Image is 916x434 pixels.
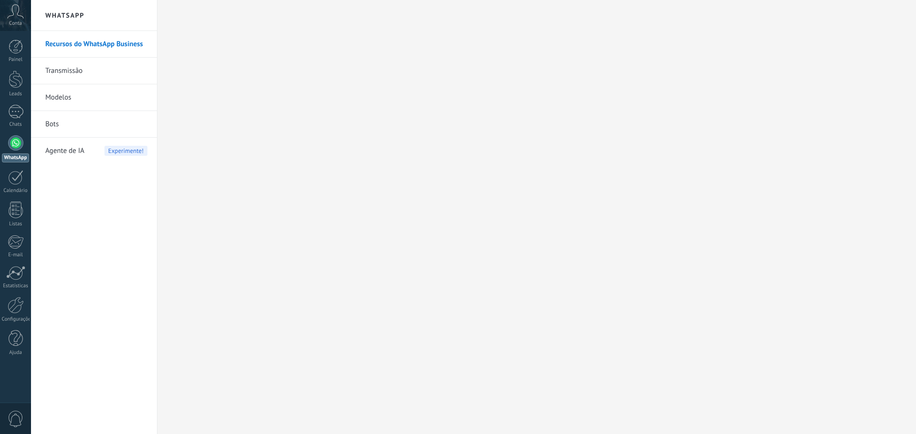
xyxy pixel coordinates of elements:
[2,221,30,227] div: Listas
[45,84,147,111] a: Modelos
[2,188,30,194] div: Calendário
[9,20,22,27] span: Conta
[45,31,147,58] a: Recursos do WhatsApp Business
[45,138,147,164] a: Agente de IAExperimente!
[31,138,157,164] li: Agente de IA
[31,58,157,84] li: Transmissão
[31,31,157,58] li: Recursos do WhatsApp Business
[45,111,147,138] a: Bots
[2,91,30,97] div: Leads
[2,283,30,289] div: Estatísticas
[2,252,30,258] div: E-mail
[104,146,147,156] span: Experimente!
[31,111,157,138] li: Bots
[2,153,29,162] div: WhatsApp
[2,350,30,356] div: Ajuda
[31,84,157,111] li: Modelos
[2,316,30,323] div: Configurações
[45,58,147,84] a: Transmissão
[45,138,84,164] span: Agente de IA
[2,57,30,63] div: Painel
[2,121,30,128] div: Chats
